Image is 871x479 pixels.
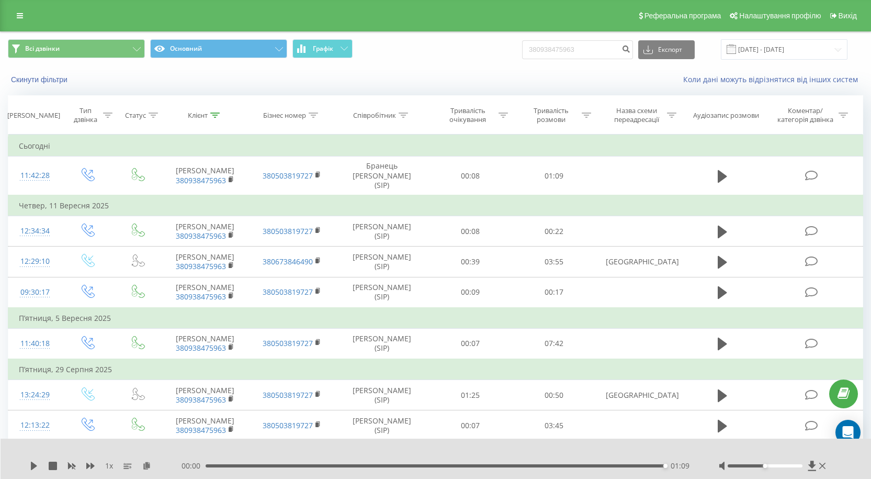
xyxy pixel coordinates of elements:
a: 380503819727 [263,338,313,348]
div: Тривалість розмови [523,106,579,124]
a: 380938475963 [176,425,226,435]
td: 00:07 [428,410,512,441]
div: 09:30:17 [19,282,51,303]
span: Вихід [839,12,857,20]
td: [PERSON_NAME] (SIP) [335,216,429,247]
td: 00:08 [428,157,512,195]
div: Аудіозапис розмови [693,111,759,120]
td: [PERSON_NAME] (SIP) [335,277,429,308]
td: П’ятниця, 29 Серпня 2025 [8,359,863,380]
td: Четвер, 11 Вересня 2025 [8,195,863,216]
a: 380503819727 [263,226,313,236]
td: 00:09 [428,277,512,308]
div: 11:40:18 [19,333,51,354]
td: 00:07 [428,328,512,359]
td: 03:45 [512,410,596,441]
td: [GEOGRAPHIC_DATA] [595,247,682,277]
a: 380938475963 [176,395,226,405]
a: 380503819727 [263,171,313,181]
div: Бізнес номер [263,111,306,120]
div: 11:42:28 [19,165,51,186]
a: 380938475963 [176,175,226,185]
td: [PERSON_NAME] [162,277,248,308]
div: 12:13:22 [19,415,51,436]
div: Співробітник [353,111,396,120]
td: 01:09 [512,157,596,195]
td: [PERSON_NAME] [162,216,248,247]
a: 380938475963 [176,343,226,353]
button: Скинути фільтри [8,75,73,84]
div: Клієнт [188,111,208,120]
span: Налаштування профілю [739,12,821,20]
span: Всі дзвінки [25,44,60,53]
a: 380673846490 [263,257,313,266]
input: Пошук за номером [522,40,633,59]
td: [PERSON_NAME] (SIP) [335,380,429,410]
td: 00:08 [428,216,512,247]
div: Open Intercom Messenger [835,420,861,445]
div: 12:34:34 [19,221,51,241]
td: [PERSON_NAME] [162,157,248,195]
div: Тривалість очікування [440,106,496,124]
td: 00:50 [512,380,596,410]
td: 01:25 [428,380,512,410]
td: [PERSON_NAME] (SIP) [335,410,429,441]
div: Accessibility label [763,464,767,468]
td: [PERSON_NAME] [162,328,248,359]
button: Всі дзвінки [8,39,145,58]
a: 380503819727 [263,390,313,400]
a: 380938475963 [176,261,226,271]
button: Графік [292,39,353,58]
button: Основний [150,39,287,58]
a: 380503819727 [263,287,313,297]
a: 380938475963 [176,292,226,302]
td: [PERSON_NAME] [162,247,248,277]
div: Назва схеми переадресації [608,106,664,124]
td: [GEOGRAPHIC_DATA] [595,380,682,410]
td: [PERSON_NAME] [162,380,248,410]
div: Тип дзвінка [71,106,100,124]
div: [PERSON_NAME] [7,111,60,120]
td: Бранець [PERSON_NAME] (SIP) [335,157,429,195]
td: 03:55 [512,247,596,277]
td: Сьогодні [8,136,863,157]
span: Графік [313,45,333,52]
a: Коли дані можуть відрізнятися вiд інших систем [683,74,863,84]
td: П’ятниця, 5 Вересня 2025 [8,308,863,329]
td: 00:17 [512,277,596,308]
div: Коментар/категорія дзвінка [775,106,836,124]
span: 00:00 [182,461,206,471]
td: [PERSON_NAME] [162,410,248,441]
td: 00:39 [428,247,512,277]
span: 01:09 [671,461,689,471]
button: Експорт [638,40,695,59]
td: 07:42 [512,328,596,359]
div: Статус [125,111,146,120]
span: 1 x [105,461,113,471]
td: 00:22 [512,216,596,247]
div: Accessibility label [663,464,668,468]
a: 380938475963 [176,231,226,241]
a: 380503819727 [263,420,313,430]
td: [PERSON_NAME] (SIP) [335,328,429,359]
div: 12:29:10 [19,251,51,272]
span: Реферальна програма [644,12,721,20]
div: 13:24:29 [19,385,51,405]
td: [PERSON_NAME] (SIP) [335,247,429,277]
